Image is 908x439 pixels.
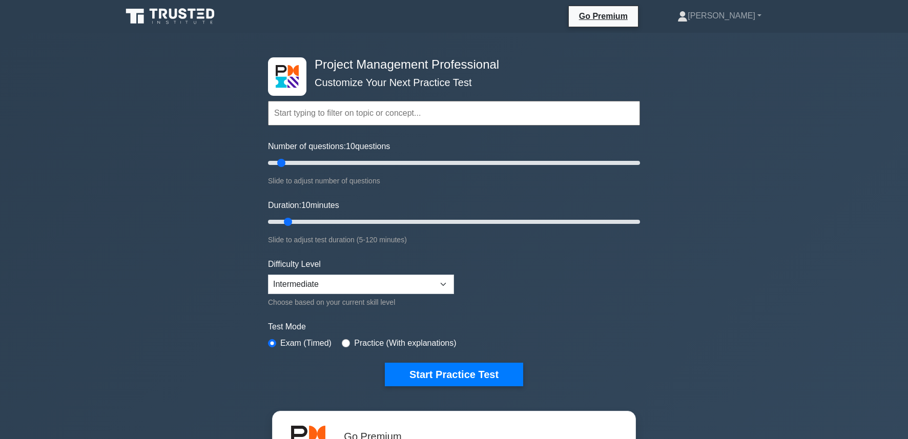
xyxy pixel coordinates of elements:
[268,199,339,212] label: Duration: minutes
[301,201,311,210] span: 10
[268,234,640,246] div: Slide to adjust test duration (5-120 minutes)
[268,321,640,333] label: Test Mode
[280,337,332,349] label: Exam (Timed)
[385,363,523,386] button: Start Practice Test
[268,140,390,153] label: Number of questions: questions
[311,57,590,72] h4: Project Management Professional
[573,10,634,23] a: Go Premium
[346,142,355,151] span: 10
[268,175,640,187] div: Slide to adjust number of questions
[268,258,321,270] label: Difficulty Level
[268,101,640,126] input: Start typing to filter on topic or concept...
[268,296,454,308] div: Choose based on your current skill level
[653,6,786,26] a: [PERSON_NAME]
[354,337,456,349] label: Practice (With explanations)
